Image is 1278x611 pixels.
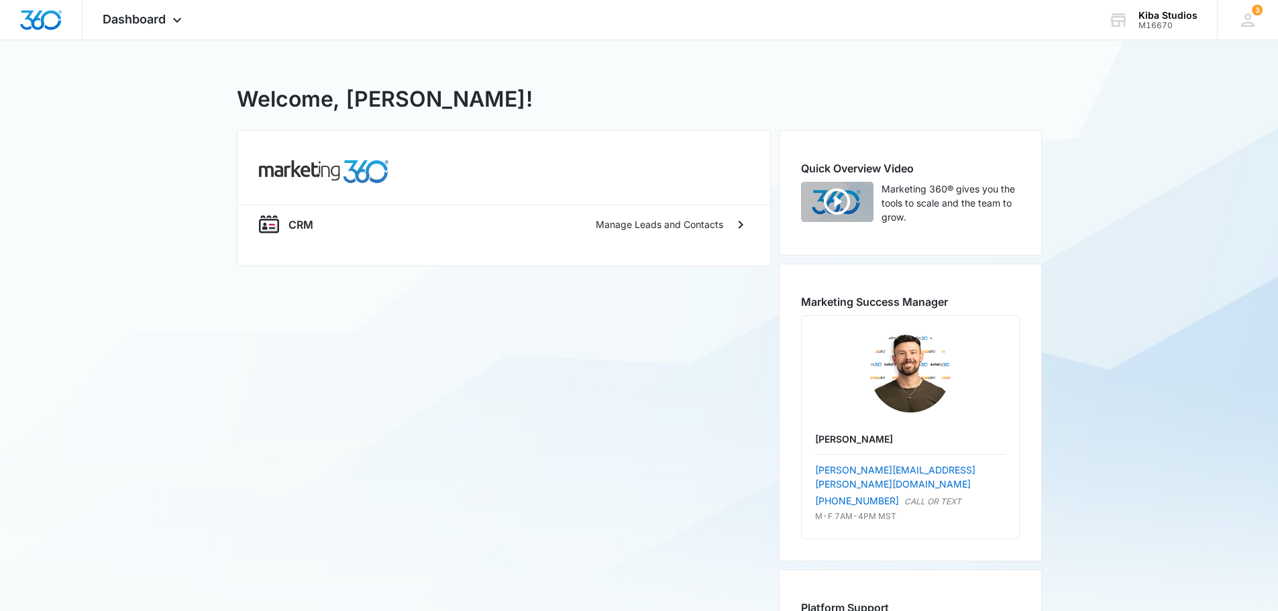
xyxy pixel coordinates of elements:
[815,494,899,508] a: [PHONE_NUMBER]
[1138,21,1197,30] div: account id
[1138,10,1197,21] div: account name
[815,432,1006,446] p: [PERSON_NAME]
[801,182,873,222] img: Quick Overview Video
[288,217,313,233] p: CRM
[870,332,951,412] img: Erik Woods
[103,12,166,26] span: Dashboard
[801,294,1020,310] h2: Marketing Success Manager
[801,160,1020,176] h2: Quick Overview Video
[904,496,961,508] p: CALL OR TEXT
[815,510,1006,522] p: M-F 7AM-4PM MST
[259,160,389,183] img: common.products.marketing.title
[259,215,279,235] img: crm
[882,182,1020,224] p: Marketing 360® gives you the tools to scale and the team to grow.
[237,83,533,115] h1: Welcome, [PERSON_NAME]!
[1252,5,1263,15] div: notifications count
[237,205,770,244] a: crmCRMManage Leads and Contacts
[1252,5,1263,15] span: 3
[815,464,975,490] a: [PERSON_NAME][EMAIL_ADDRESS][PERSON_NAME][DOMAIN_NAME]
[596,217,723,231] p: Manage Leads and Contacts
